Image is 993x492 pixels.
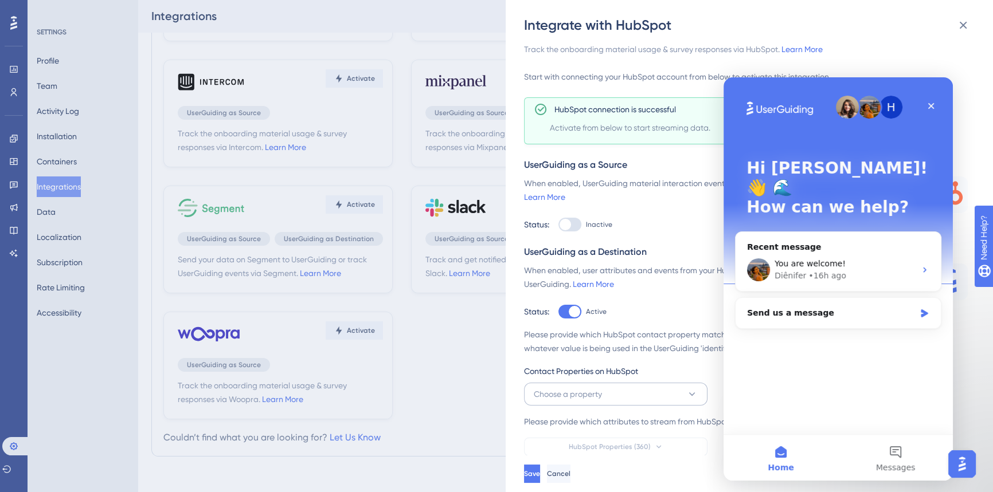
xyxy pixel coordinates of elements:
span: Need Help? [27,3,72,17]
a: Learn More [573,280,614,289]
iframe: UserGuiding AI Assistant Launcher [945,447,979,481]
span: Inactive [586,220,612,229]
button: Choose a property [524,383,707,406]
div: When enabled, user attributes and events from your HubSpot account will be streamed into UserGuid... [524,263,862,291]
span: Save [524,469,540,478]
button: Cancel [547,465,570,483]
span: Activate from below to start streaming data. [550,121,741,135]
a: Learn More [524,192,565,202]
iframe: Intercom live chat [724,77,953,481]
div: Start with connecting your HubSpot account from below to activate this integration. [524,70,968,84]
span: HubSpot connection is successful [554,103,676,116]
span: Cancel [547,469,570,478]
div: Integrate with HubSpot [524,16,977,34]
div: UserGuiding as a Destination [524,245,968,259]
span: Contact Properties on HubSpot [524,364,638,378]
div: When enabled, UserGuiding material interaction events will be streamed into HubSpot. [524,176,862,204]
div: Please provide which attributes to stream from HubSpot to UserGuiding. [524,415,968,428]
span: Active [586,307,607,316]
button: HubSpot Properties (360) [524,438,707,456]
div: Track the onboarding material usage & survey responses via HubSpot. [524,42,968,56]
div: UserGuiding as a Source [524,158,968,172]
span: Choose a property [534,387,602,401]
div: Status: [524,218,549,231]
div: Please provide which HubSpot contact property matches with User ID attribute on UserGuiding. This... [524,328,968,355]
div: Status: [524,305,549,318]
span: HubSpot Properties (360) [569,442,651,451]
a: Learn More [781,45,823,54]
button: Save [524,465,540,483]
